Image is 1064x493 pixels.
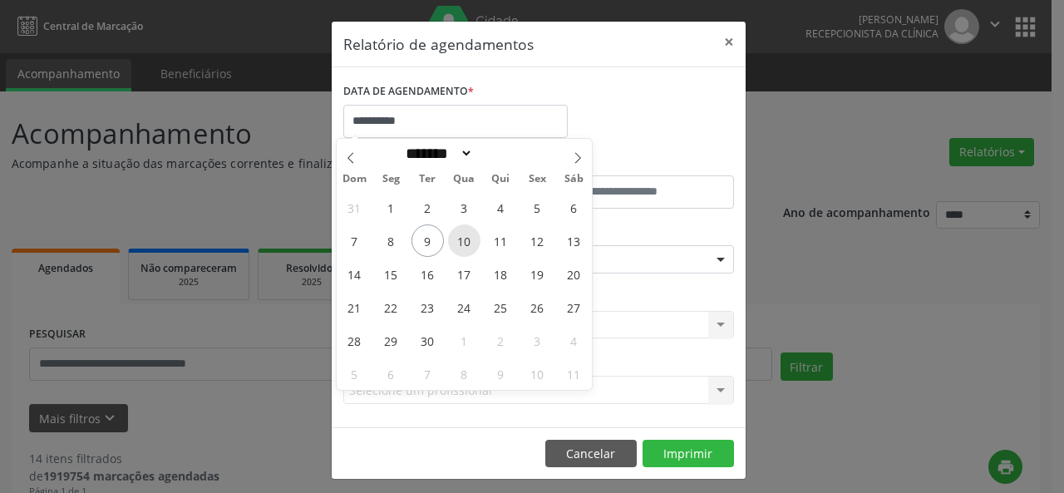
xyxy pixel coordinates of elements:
[411,191,444,224] span: Setembro 2, 2025
[448,324,480,357] span: Outubro 1, 2025
[558,324,590,357] span: Outubro 4, 2025
[521,258,554,290] span: Setembro 19, 2025
[375,291,407,323] span: Setembro 22, 2025
[712,22,746,62] button: Close
[485,357,517,390] span: Outubro 9, 2025
[411,258,444,290] span: Setembro 16, 2025
[558,224,590,257] span: Setembro 13, 2025
[343,79,474,105] label: DATA DE AGENDAMENTO
[411,357,444,390] span: Outubro 7, 2025
[337,174,373,185] span: Dom
[409,174,446,185] span: Ter
[375,357,407,390] span: Outubro 6, 2025
[485,324,517,357] span: Outubro 2, 2025
[448,258,480,290] span: Setembro 17, 2025
[338,324,371,357] span: Setembro 28, 2025
[375,324,407,357] span: Setembro 29, 2025
[519,174,555,185] span: Sex
[485,291,517,323] span: Setembro 25, 2025
[482,174,519,185] span: Qui
[558,291,590,323] span: Setembro 27, 2025
[411,224,444,257] span: Setembro 9, 2025
[521,324,554,357] span: Outubro 3, 2025
[521,357,554,390] span: Outubro 10, 2025
[448,357,480,390] span: Outubro 8, 2025
[401,145,474,162] select: Month
[643,440,734,468] button: Imprimir
[372,174,409,185] span: Seg
[375,258,407,290] span: Setembro 15, 2025
[558,357,590,390] span: Outubro 11, 2025
[448,291,480,323] span: Setembro 24, 2025
[411,291,444,323] span: Setembro 23, 2025
[485,258,517,290] span: Setembro 18, 2025
[473,145,528,162] input: Year
[448,191,480,224] span: Setembro 3, 2025
[545,440,637,468] button: Cancelar
[543,150,734,175] label: ATÉ
[521,224,554,257] span: Setembro 12, 2025
[521,191,554,224] span: Setembro 5, 2025
[411,324,444,357] span: Setembro 30, 2025
[338,191,371,224] span: Agosto 31, 2025
[485,191,517,224] span: Setembro 4, 2025
[343,33,534,55] h5: Relatório de agendamentos
[521,291,554,323] span: Setembro 26, 2025
[375,224,407,257] span: Setembro 8, 2025
[485,224,517,257] span: Setembro 11, 2025
[446,174,482,185] span: Qua
[375,191,407,224] span: Setembro 1, 2025
[448,224,480,257] span: Setembro 10, 2025
[558,258,590,290] span: Setembro 20, 2025
[338,224,371,257] span: Setembro 7, 2025
[338,291,371,323] span: Setembro 21, 2025
[558,191,590,224] span: Setembro 6, 2025
[555,174,592,185] span: Sáb
[338,357,371,390] span: Outubro 5, 2025
[338,258,371,290] span: Setembro 14, 2025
